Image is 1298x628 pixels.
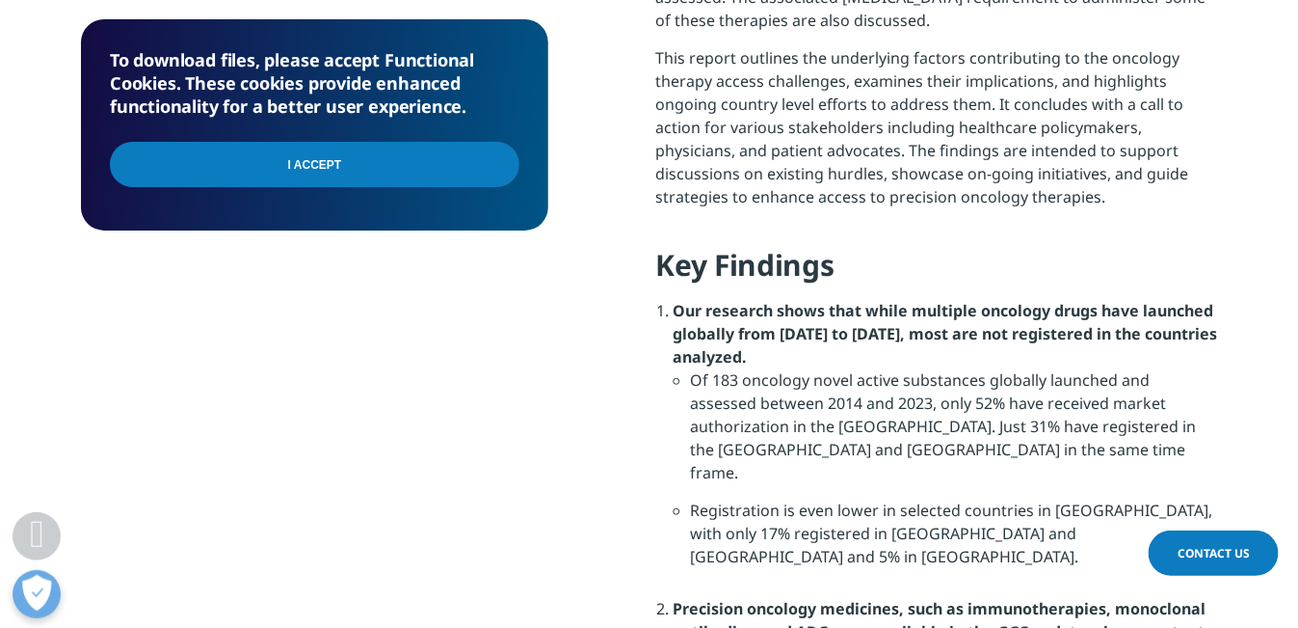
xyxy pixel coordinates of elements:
[656,46,1218,223] p: This report outlines the underlying factors contributing to the oncology therapy access challenge...
[656,246,1218,299] h4: Key Findings
[110,48,519,118] h5: To download files, please accept Functional Cookies. These cookies provide enhanced functionality...
[1178,545,1250,561] span: Contact Us
[674,300,1218,368] strong: Our research shows that while multiple oncology drugs have launched globally from [DATE] to [DATE...
[110,142,519,187] input: I Accept
[691,369,1218,499] li: Of 183 oncology novel active substances globally launched and assessed between 2014 and 2023, onl...
[1149,531,1279,576] a: Contact Us
[691,499,1218,583] li: Registration is even lower in selected countries in [GEOGRAPHIC_DATA], with only 17% registered i...
[13,570,61,618] button: Open Preferences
